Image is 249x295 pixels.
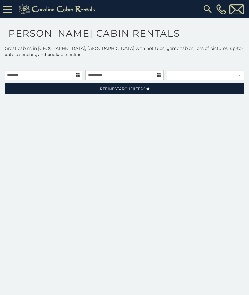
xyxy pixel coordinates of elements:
[5,83,244,94] a: RefineSearchFilters
[15,3,100,15] img: Khaki-logo.png
[114,87,130,91] span: Search
[100,87,145,91] span: Refine Filters
[202,4,213,15] img: search-regular.svg
[215,4,228,14] a: [PHONE_NUMBER]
